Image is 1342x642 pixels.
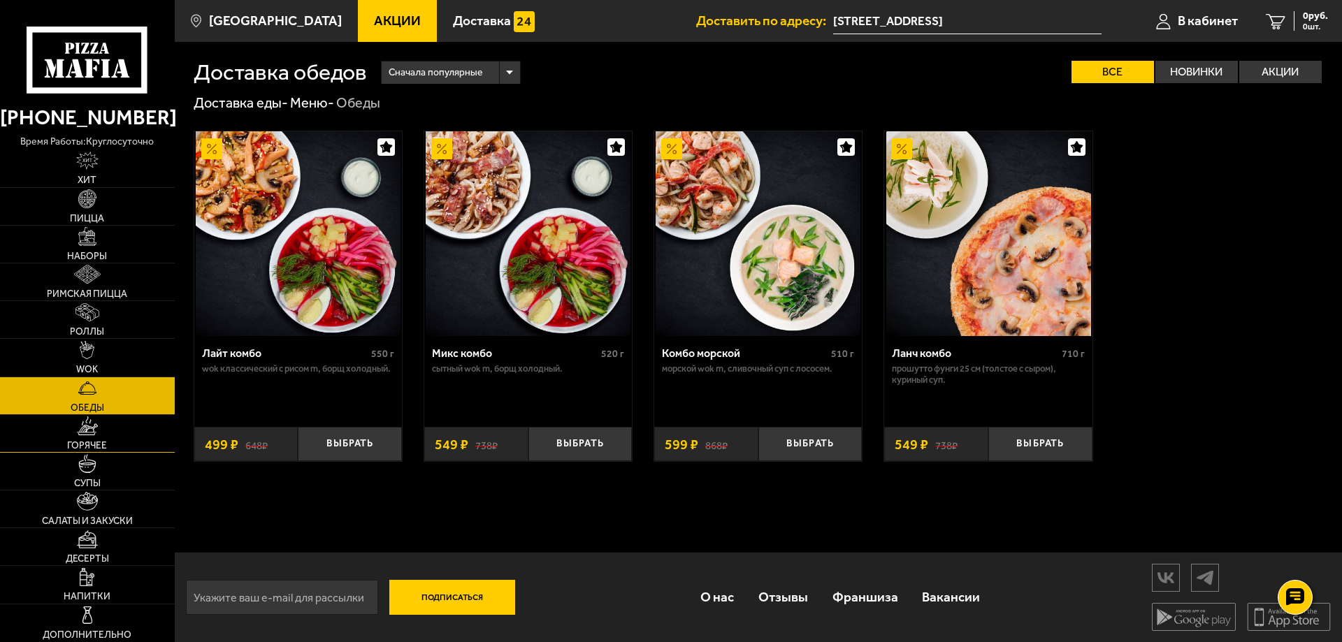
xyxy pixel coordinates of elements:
span: [GEOGRAPHIC_DATA] [209,14,342,27]
div: Лайт комбо [202,346,368,360]
span: Обеды [71,403,104,413]
img: Ланч комбо [886,131,1091,336]
span: WOK [76,365,98,374]
span: 549 ₽ [435,437,468,451]
p: Прошутто Фунги 25 см (толстое с сыром), Куриный суп. [892,363,1084,386]
div: Обеды [336,94,380,112]
span: Салаты и закуски [42,516,133,526]
img: Акционный [431,138,452,159]
div: Комбо морской [662,346,828,360]
label: Акции [1239,61,1322,83]
span: 510 г [831,348,854,360]
span: 549 ₽ [895,437,928,451]
p: Сытный Wok M, Борщ холодный. [432,363,624,374]
span: Наборы [67,251,107,261]
a: Вакансии [910,574,993,620]
span: Десерты [66,554,109,564]
span: Доставить по адресу: [696,14,833,27]
div: Микс комбо [432,346,598,360]
h1: Доставка обедов [194,61,367,83]
span: 710 г [1062,348,1085,360]
span: 0 шт. [1303,22,1328,31]
div: Ланч комбо [892,346,1058,360]
p: Морской Wok M, Сливочный суп с лососем. [662,363,854,374]
button: Подписаться [389,580,515,615]
s: 648 ₽ [245,437,268,451]
img: Акционный [201,138,222,159]
a: Франшиза [820,574,910,620]
button: Выбрать [298,427,402,461]
a: АкционныйКомбо морской [654,131,862,336]
s: 738 ₽ [475,437,498,451]
img: Акционный [661,138,682,159]
span: Ленинградская область, Всеволожск, Станционная улица, 2 [833,8,1102,34]
a: АкционныйЛайт комбо [194,131,402,336]
s: 868 ₽ [705,437,728,451]
img: Акционный [891,138,912,159]
img: 15daf4d41897b9f0e9f617042186c801.svg [514,11,535,32]
span: Римская пицца [47,289,127,299]
img: Лайт комбо [196,131,401,336]
label: Все [1072,61,1154,83]
a: Меню- [290,94,334,111]
a: О нас [688,574,746,620]
img: tg [1192,565,1218,590]
button: Выбрать [758,427,863,461]
span: 0 руб. [1303,11,1328,21]
button: Выбрать [988,427,1092,461]
img: Комбо морской [656,131,860,336]
a: Доставка еды- [194,94,288,111]
a: АкционныйМикс комбо [424,131,632,336]
span: Доставка [453,14,511,27]
span: Роллы [70,327,104,337]
span: 599 ₽ [665,437,698,451]
label: Новинки [1155,61,1238,83]
span: 520 г [601,348,624,360]
span: В кабинет [1178,14,1238,27]
span: Супы [74,479,101,488]
img: Микс комбо [426,131,630,336]
input: Ваш адрес доставки [833,8,1102,34]
span: Дополнительно [43,630,131,640]
input: Укажите ваш e-mail для рассылки [186,580,378,615]
span: Горячее [67,441,107,451]
span: Акции [374,14,421,27]
span: Пицца [70,214,104,224]
button: Выбрать [528,427,633,461]
s: 738 ₽ [935,437,958,451]
p: Wok классический с рисом M, Борщ холодный. [202,363,394,374]
span: 499 ₽ [205,437,238,451]
span: Сначала популярные [389,59,483,86]
span: Напитки [64,592,110,601]
img: vk [1153,565,1179,590]
a: АкционныйЛанч комбо [884,131,1092,336]
a: Отзывы [746,574,821,620]
span: 550 г [371,348,394,360]
span: Хит [78,175,96,185]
